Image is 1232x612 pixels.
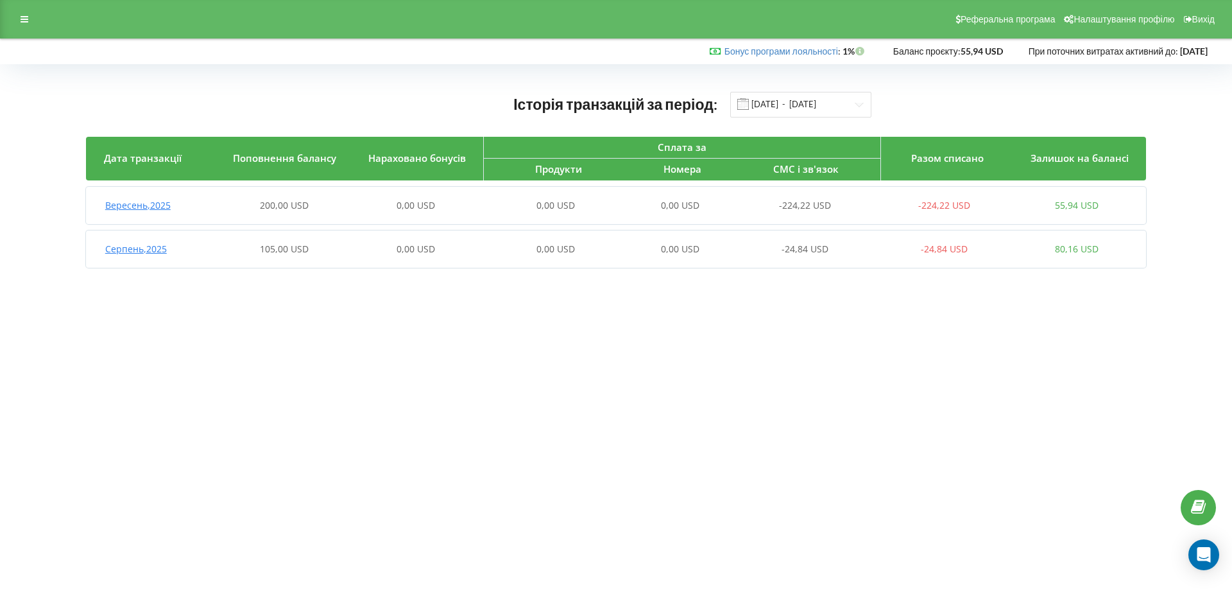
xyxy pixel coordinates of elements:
strong: 55,94 USD [961,46,1003,57]
span: 0,00 USD [661,199,699,211]
span: -24,84 USD [921,243,968,255]
span: 0,00 USD [397,199,435,211]
span: При поточних витратах активний до: [1029,46,1178,57]
strong: [DATE] [1180,46,1208,57]
span: 0,00 USD [536,199,575,211]
span: 55,94 USD [1055,199,1099,211]
span: 200,00 USD [260,199,309,211]
span: Історія транзакцій за період: [513,95,717,113]
span: Нараховано бонусів [368,152,466,164]
a: Бонус програми лояльності [724,46,838,57]
span: 0,00 USD [536,243,575,255]
span: Номера [663,162,701,175]
span: Серпень , 2025 [105,243,167,255]
span: Разом списано [911,152,984,164]
span: СМС і зв'язок [773,162,839,175]
span: 0,00 USD [397,243,435,255]
span: Вихід [1192,14,1215,24]
span: Реферальна програма [961,14,1056,24]
span: Налаштування профілю [1074,14,1174,24]
strong: 1% [843,46,868,57]
span: -224,22 USD [918,199,970,211]
span: Залишок на балансі [1031,152,1129,164]
span: : [724,46,841,57]
div: Open Intercom Messenger [1188,539,1219,570]
span: 105,00 USD [260,243,309,255]
span: 0,00 USD [661,243,699,255]
span: Баланс проєкту: [893,46,961,57]
span: -24,84 USD [782,243,828,255]
span: Вересень , 2025 [105,199,171,211]
span: Поповнення балансу [233,152,336,164]
span: Продукти [535,162,582,175]
span: 80,16 USD [1055,243,1099,255]
span: -224,22 USD [779,199,831,211]
span: Сплата за [658,141,706,153]
span: Дата транзакції [104,152,182,164]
